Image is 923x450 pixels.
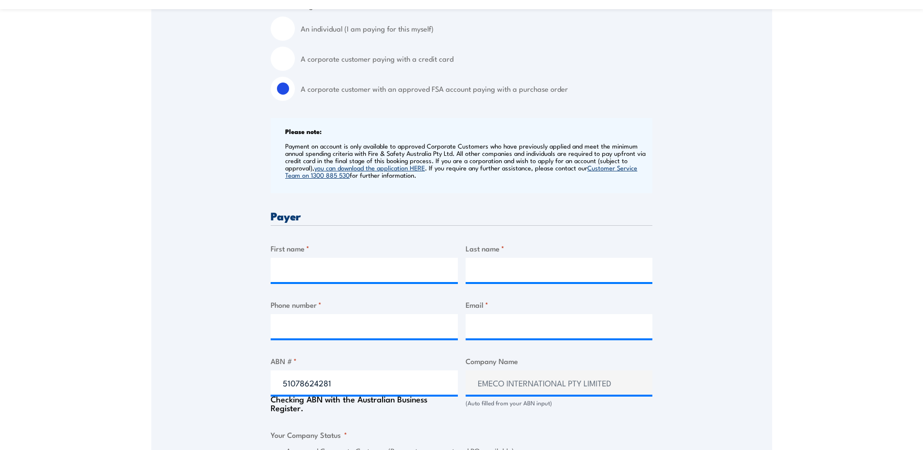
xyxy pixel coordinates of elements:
label: Last name [466,243,653,254]
label: Phone number [271,299,458,310]
label: Email [466,299,653,310]
label: An individual (I am paying for this myself) [301,17,652,41]
label: A corporate customer paying with a credit card [301,47,652,71]
p: Payment on account is only available to approved Corporate Customers who have previously applied ... [285,142,650,179]
h3: Payer [271,210,652,221]
label: ABN # [271,355,458,367]
legend: Your Company Status [271,429,347,440]
label: Company Name [466,355,653,367]
label: First name [271,243,458,254]
a: Customer Service Team on 1300 885 530 [285,163,637,179]
b: Please note: [285,126,322,136]
div: (Auto filled from your ABN input) [466,399,653,408]
div: Checking ABN with the Australian Business Register. [271,395,458,412]
a: you can download the application HERE [314,163,425,172]
label: A corporate customer with an approved FSA account paying with a purchase order [301,77,652,101]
